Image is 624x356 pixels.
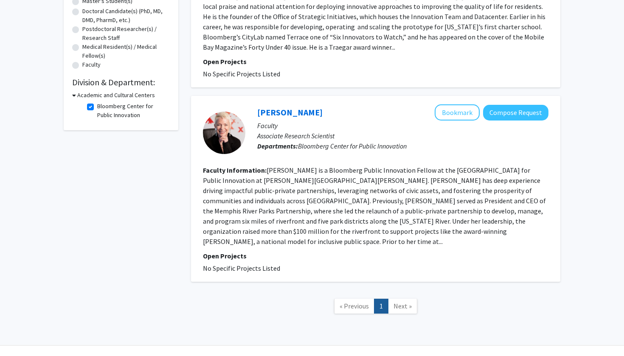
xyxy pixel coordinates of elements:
a: [PERSON_NAME] [257,107,323,118]
h2: Division & Department: [72,77,170,87]
label: Postdoctoral Researcher(s) / Research Staff [82,25,170,42]
h3: Academic and Cultural Centers [77,91,155,100]
p: Associate Research Scientist [257,131,548,141]
label: Bloomberg Center for Public Innovation [97,102,168,120]
label: Medical Resident(s) / Medical Fellow(s) [82,42,170,60]
span: No Specific Projects Listed [203,70,280,78]
iframe: Chat [6,318,36,350]
label: Faculty [82,60,101,69]
span: Next » [394,302,412,310]
b: Departments: [257,142,298,150]
p: Open Projects [203,56,548,67]
button: Compose Request to Carol Coletta [483,105,548,121]
label: Doctoral Candidate(s) (PhD, MD, DMD, PharmD, etc.) [82,7,170,25]
a: Previous Page [334,299,374,314]
p: Open Projects [203,251,548,261]
span: No Specific Projects Listed [203,264,280,272]
a: 1 [374,299,388,314]
a: Next Page [388,299,417,314]
b: Faculty Information: [203,166,267,174]
button: Add Carol Coletta to Bookmarks [435,104,480,121]
span: « Previous [340,302,369,310]
span: Bloomberg Center for Public Innovation [298,142,407,150]
nav: Page navigation [191,290,560,325]
fg-read-more: [PERSON_NAME] is a Bloomberg Public Innovation Fellow at the [GEOGRAPHIC_DATA] for Public Innovat... [203,166,546,246]
p: Faculty [257,121,548,131]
